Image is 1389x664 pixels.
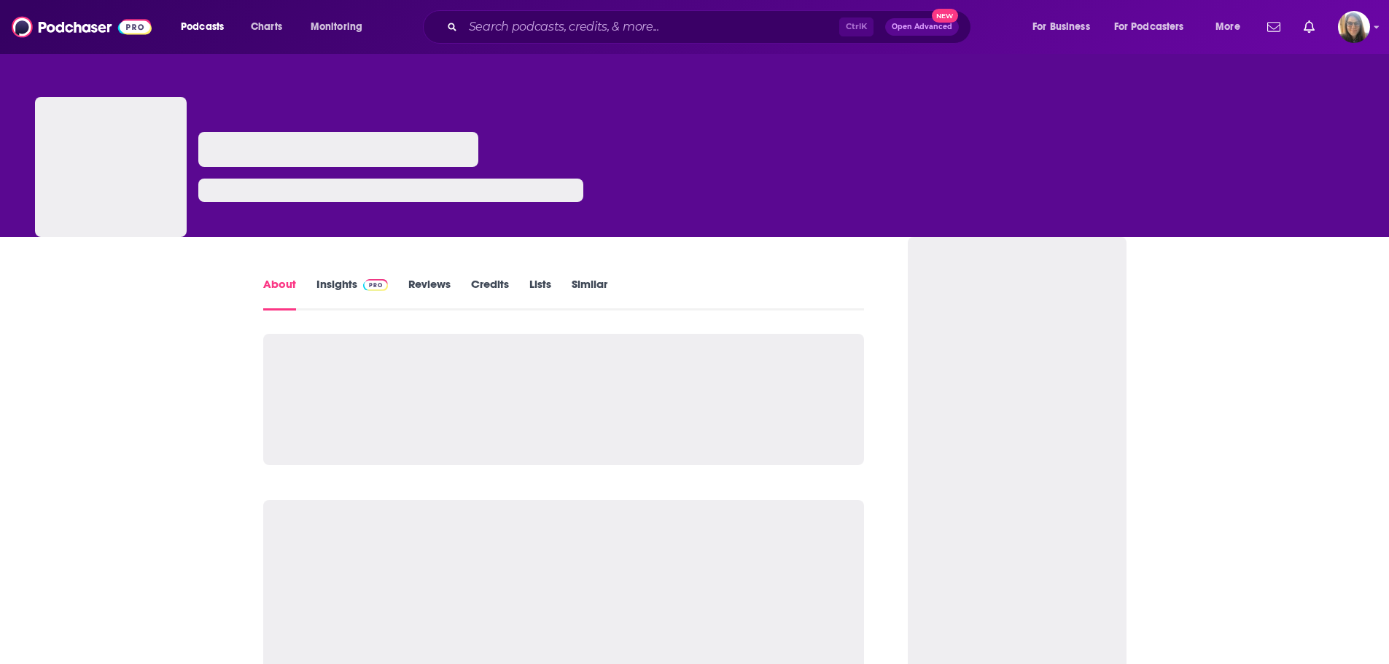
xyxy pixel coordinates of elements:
a: About [263,277,296,310]
button: Open AdvancedNew [885,18,959,36]
button: open menu [1205,15,1258,39]
div: Search podcasts, credits, & more... [437,10,985,44]
span: Ctrl K [839,17,874,36]
img: User Profile [1338,11,1370,43]
img: Podchaser Pro [363,279,389,291]
span: Monitoring [311,17,362,37]
span: More [1215,17,1240,37]
span: Open Advanced [892,23,952,31]
span: Podcasts [181,17,224,37]
a: Charts [241,15,291,39]
a: Show notifications dropdown [1298,15,1320,39]
a: Show notifications dropdown [1261,15,1286,39]
button: Show profile menu [1338,11,1370,43]
button: open menu [1105,15,1205,39]
button: open menu [1022,15,1108,39]
button: open menu [300,15,381,39]
a: Reviews [408,277,451,310]
a: Credits [471,277,509,310]
a: Lists [529,277,551,310]
span: Charts [251,17,282,37]
input: Search podcasts, credits, & more... [463,15,839,39]
span: For Podcasters [1114,17,1184,37]
span: For Business [1032,17,1090,37]
span: New [932,9,958,23]
a: Similar [572,277,607,310]
button: open menu [171,15,243,39]
a: InsightsPodchaser Pro [316,277,389,310]
img: Podchaser - Follow, Share and Rate Podcasts [12,13,152,41]
span: Logged in as akolesnik [1338,11,1370,43]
